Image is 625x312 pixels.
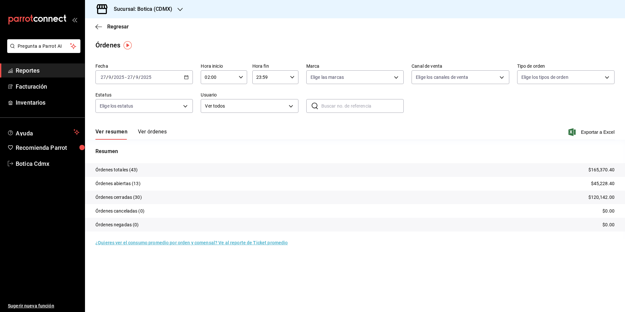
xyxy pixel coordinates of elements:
[106,75,108,80] span: /
[321,99,404,113] input: Buscar no. de referencia
[95,180,141,187] p: Órdenes abiertas (13)
[95,194,142,201] p: Órdenes cerradas (30)
[416,74,468,80] span: Elige los canales de venta
[412,64,509,68] label: Canal de venta
[95,208,144,215] p: Órdenes canceladas (0)
[138,129,167,140] button: Ver órdenes
[16,128,71,136] span: Ayuda
[135,75,139,80] input: --
[18,43,70,50] span: Pregunta a Parrot AI
[95,129,127,140] button: Ver resumen
[306,64,404,68] label: Marca
[95,221,139,228] p: Órdenes negadas (0)
[95,166,138,173] p: Órdenes totales (43)
[7,39,80,53] button: Pregunta a Parrot AI
[591,180,615,187] p: $45,228.40
[107,24,129,30] span: Regresar
[16,143,79,152] span: Recomienda Parrot
[100,103,133,109] span: Elige los estatus
[16,159,79,168] span: Botica Cdmx
[588,194,615,201] p: $120,142.00
[521,74,568,80] span: Elige los tipos de orden
[95,129,167,140] div: navigation tabs
[113,75,125,80] input: ----
[111,75,113,80] span: /
[141,75,152,80] input: ----
[133,75,135,80] span: /
[95,24,129,30] button: Regresar
[570,128,615,136] button: Exportar a Excel
[311,74,344,80] span: Elige las marcas
[5,47,80,54] a: Pregunta a Parrot AI
[95,40,120,50] div: Órdenes
[602,221,615,228] p: $0.00
[100,75,106,80] input: --
[95,240,288,245] a: ¿Quieres ver el consumo promedio por orden y comensal? Ve al reporte de Ticket promedio
[16,66,79,75] span: Reportes
[72,17,77,22] button: open_drawer_menu
[16,82,79,91] span: Facturación
[95,93,193,97] label: Estatus
[8,303,79,309] span: Sugerir nueva función
[588,166,615,173] p: $165,370.40
[95,147,615,155] p: Resumen
[108,75,111,80] input: --
[109,5,172,13] h3: Sucursal: Botica (CDMX)
[517,64,615,68] label: Tipo de orden
[16,98,79,107] span: Inventarios
[201,64,247,68] label: Hora inicio
[139,75,141,80] span: /
[602,208,615,215] p: $0.00
[127,75,133,80] input: --
[205,103,286,110] span: Ver todos
[125,75,127,80] span: -
[124,41,132,49] img: Tooltip marker
[201,93,298,97] label: Usuario
[95,64,193,68] label: Fecha
[252,64,298,68] label: Hora fin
